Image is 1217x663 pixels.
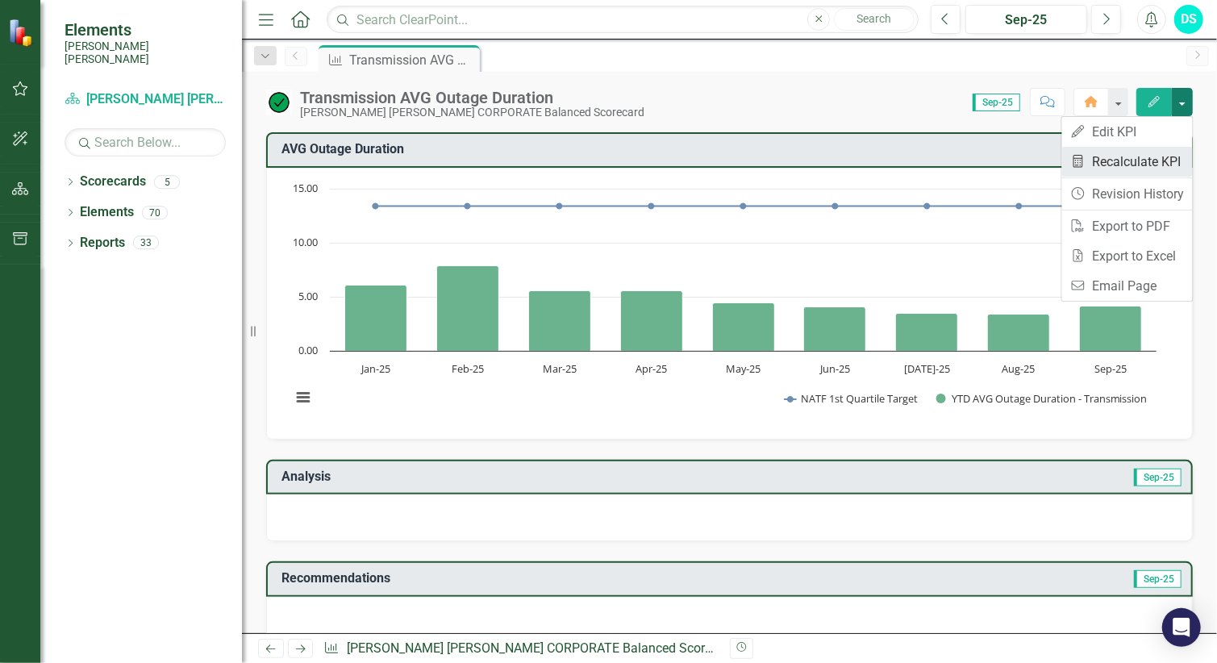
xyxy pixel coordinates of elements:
[373,202,1115,209] g: NATF 1st Quartile Target, series 1 of 2. Line with 9 data points.
[293,181,318,195] text: 15.00
[971,10,1082,30] div: Sep-25
[283,181,1176,423] div: Chart. Highcharts interactive chart.
[713,302,775,351] path: May-25, 4.476136. YTD AVG Outage Duration - Transmission.
[1162,608,1201,647] div: Open Intercom Messenger
[556,202,563,209] path: Mar-25, 13.4. NATF 1st Quartile Target.
[1062,179,1193,209] a: Revision History
[300,89,644,106] div: Transmission AVG Outage Duration
[292,386,315,409] button: View chart menu, Chart
[832,202,839,209] path: Jun-25, 13.4. NATF 1st Quartile Target.
[323,640,717,658] div: » »
[298,343,318,357] text: 0.00
[529,290,591,351] path: Mar-25, 5.53578. YTD AVG Outage Duration - Transmission.
[952,391,1148,406] text: YTD AVG Outage Duration - Transmission
[65,40,226,66] small: [PERSON_NAME] [PERSON_NAME]
[740,202,747,209] path: May-25, 13.4. NATF 1st Quartile Target.
[973,94,1020,111] span: Sep-25
[785,392,919,406] button: Show NATF 1st Quartile Target
[896,313,958,351] path: Jul-25, 3.44973061. YTD AVG Outage Duration - Transmission.
[924,202,931,209] path: Jul-25, 13.4. NATF 1st Quartile Target.
[293,235,318,249] text: 10.00
[437,265,499,351] path: Feb-25, 7.8958375. YTD AVG Outage Duration - Transmission.
[266,90,292,115] img: On Target
[1134,570,1182,588] span: Sep-25
[857,12,892,25] span: Search
[1062,241,1193,271] a: Export to Excel
[1080,306,1142,351] path: Sep-25, 4.14910943. YTD AVG Outage Duration - Transmission.
[1062,271,1193,301] a: Email Page
[7,18,37,48] img: ClearPoint Strategy
[65,90,226,109] a: [PERSON_NAME] [PERSON_NAME] CORPORATE Balanced Scorecard
[1094,361,1127,376] text: Sep-25
[465,202,471,209] path: Feb-25, 13.4. NATF 1st Quartile Target.
[347,640,736,656] a: [PERSON_NAME] [PERSON_NAME] CORPORATE Balanced Scorecard
[636,361,667,376] text: Apr-25
[965,5,1087,34] button: Sep-25
[300,106,644,119] div: [PERSON_NAME] [PERSON_NAME] CORPORATE Balanced Scorecard
[154,175,180,189] div: 5
[142,206,168,219] div: 70
[801,391,918,406] text: NATF 1st Quartile Target
[281,571,902,586] h3: Recommendations
[360,361,390,376] text: Jan-25
[452,361,484,376] text: Feb-25
[819,361,850,376] text: Jun-25
[298,289,318,303] text: 5.00
[804,306,866,351] path: Jun-25, 4.05647353. YTD AVG Outage Duration - Transmission.
[133,236,159,250] div: 33
[1174,5,1203,34] button: DS
[1062,147,1193,177] a: Recalculate KPI
[281,469,732,484] h3: Analysis
[726,361,761,376] text: May-25
[65,20,226,40] span: Elements
[327,6,919,34] input: Search ClearPoint...
[65,128,226,156] input: Search Below...
[834,8,915,31] button: Search
[80,173,146,191] a: Scorecards
[1062,211,1193,241] a: Export to PDF
[1134,469,1182,486] span: Sep-25
[345,265,1142,351] g: YTD AVG Outage Duration - Transmission, series 2 of 2. Bar series with 9 bars.
[543,361,577,376] text: Mar-25
[648,202,655,209] path: Apr-25, 13.4. NATF 1st Quartile Target.
[1062,117,1193,147] a: Edit KPI
[988,314,1050,351] path: Aug-25, 3.399396. YTD AVG Outage Duration - Transmission.
[80,234,125,252] a: Reports
[621,290,683,351] path: Apr-25, 5.53451176. YTD AVG Outage Duration - Transmission.
[1002,361,1036,376] text: Aug-25
[373,202,379,209] path: Jan-25, 13.4. NATF 1st Quartile Target.
[904,361,950,376] text: [DATE]-25
[349,50,476,70] div: Transmission AVG Outage Duration
[281,142,1183,156] h3: AVG Outage Duration
[345,285,407,351] path: Jan-25, 6.079175. YTD AVG Outage Duration - Transmission.
[283,181,1165,423] svg: Interactive chart
[936,392,1149,406] button: Show YTD AVG Outage Duration - Transmission
[80,203,134,222] a: Elements
[1016,202,1023,209] path: Aug-25, 13.4. NATF 1st Quartile Target.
